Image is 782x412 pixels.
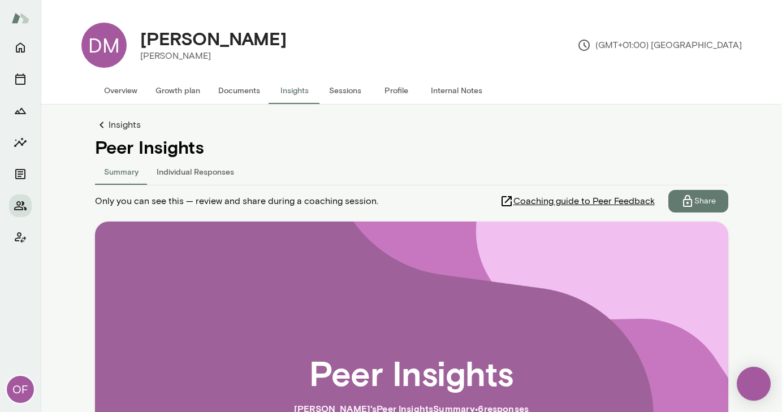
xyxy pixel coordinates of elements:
button: Documents [209,77,269,104]
button: Overview [95,77,146,104]
span: Coaching guide to Peer Feedback [513,194,655,208]
button: Sessions [320,77,371,104]
h2: Peer Insights [309,352,513,393]
button: Client app [9,226,32,249]
button: Internal Notes [422,77,491,104]
button: Growth Plan [9,99,32,122]
div: OF [7,376,34,403]
button: Home [9,36,32,59]
a: Insights [95,118,728,132]
img: Mento [11,7,29,29]
p: (GMT+01:00) [GEOGRAPHIC_DATA] [577,38,742,52]
p: Share [694,196,716,207]
p: [PERSON_NAME] [140,49,287,63]
button: Profile [371,77,422,104]
h4: [PERSON_NAME] [140,28,287,49]
button: Documents [9,163,32,185]
div: DM [81,23,127,68]
button: Share [668,190,728,212]
div: responses-tab [95,158,728,185]
button: Individual Responses [148,158,243,185]
button: Growth plan [146,77,209,104]
button: Insights [9,131,32,154]
button: Members [9,194,32,217]
h4: Peer Insights [95,136,728,158]
span: Only you can see this — review and share during a coaching session. [95,194,378,208]
button: Insights [269,77,320,104]
a: Coaching guide to Peer Feedback [500,190,668,212]
button: Summary [95,158,148,185]
button: Sessions [9,68,32,90]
